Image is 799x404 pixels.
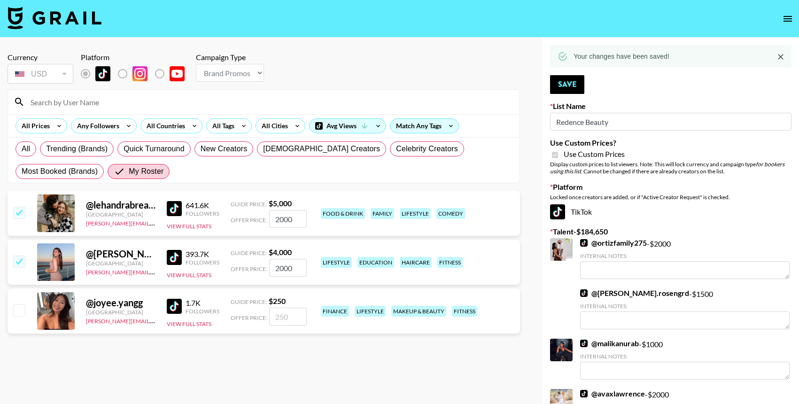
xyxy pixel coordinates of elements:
[452,306,477,317] div: fitness
[355,306,386,317] div: lifestyle
[269,259,307,277] input: 4,000
[231,314,267,321] span: Offer Price:
[81,53,192,62] div: Platform
[550,227,791,236] label: Talent - $ 184,650
[580,353,790,360] div: Internal Notes:
[8,7,101,29] img: Grail Talent
[231,298,267,305] span: Guide Price:
[8,53,73,62] div: Currency
[16,119,52,133] div: All Prices
[186,259,219,266] div: Followers
[550,75,584,94] button: Save
[95,66,110,81] img: TikTok
[550,204,791,219] div: TikTok
[71,119,121,133] div: Any Followers
[167,320,211,327] button: View Full Stats
[81,64,192,84] div: List locked to TikTok.
[186,298,219,308] div: 1.7K
[357,257,394,268] div: education
[580,340,588,347] img: TikTok
[186,201,219,210] div: 641.6K
[263,143,380,155] span: [DEMOGRAPHIC_DATA] Creators
[396,143,458,155] span: Celebrity Creators
[86,316,270,325] a: [PERSON_NAME][EMAIL_ADDRESS][PERSON_NAME][DOMAIN_NAME]
[550,194,791,201] div: Locked once creators are added, or if "Active Creator Request" is checked.
[186,210,219,217] div: Followers
[167,223,211,230] button: View Full Stats
[400,257,432,268] div: haircare
[550,182,791,192] label: Platform
[580,288,790,329] div: - $ 1500
[310,119,386,133] div: Avg Views
[580,289,588,297] img: TikTok
[86,260,155,267] div: [GEOGRAPHIC_DATA]
[207,119,236,133] div: All Tags
[436,208,465,219] div: comedy
[196,53,264,62] div: Campaign Type
[390,119,458,133] div: Match Any Tags
[321,306,349,317] div: finance
[580,238,790,279] div: - $ 2000
[201,143,248,155] span: New Creators
[778,9,797,28] button: open drawer
[231,265,267,272] span: Offer Price:
[22,143,30,155] span: All
[170,66,185,81] img: YouTube
[231,201,267,208] span: Guide Price:
[550,101,791,111] label: List Name
[269,248,292,256] strong: $ 4,000
[550,161,784,175] em: for bookers using this list
[231,217,267,224] span: Offer Price:
[774,50,788,64] button: Close
[86,309,155,316] div: [GEOGRAPHIC_DATA]
[269,308,307,326] input: 250
[580,252,790,259] div: Internal Notes:
[86,211,155,218] div: [GEOGRAPHIC_DATA]
[167,201,182,216] img: TikTok
[580,303,790,310] div: Internal Notes:
[8,62,73,85] div: Currency is locked to USD
[231,249,267,256] span: Guide Price:
[580,389,645,398] a: @avaxlawrence
[9,66,71,82] div: USD
[321,257,352,268] div: lifestyle
[186,249,219,259] div: 393.7K
[269,210,307,228] input: 5,000
[580,339,639,348] a: @malikanurab
[391,306,446,317] div: makeup & beauty
[167,272,211,279] button: View Full Stats
[86,248,155,260] div: @ [PERSON_NAME]
[129,166,163,177] span: My Roster
[124,143,185,155] span: Quick Turnaround
[167,250,182,265] img: TikTok
[256,119,290,133] div: All Cities
[141,119,187,133] div: All Countries
[400,208,431,219] div: lifestyle
[132,66,147,81] img: Instagram
[269,296,286,305] strong: $ 250
[580,239,588,247] img: TikTok
[580,238,647,248] a: @ortizfamily275
[550,161,791,175] div: Display custom prices to list viewers. Note: This will lock currency and campaign type . Cannot b...
[86,218,270,227] a: [PERSON_NAME][EMAIL_ADDRESS][PERSON_NAME][DOMAIN_NAME]
[86,297,155,309] div: @ joyee.yangg
[550,138,791,148] label: Use Custom Prices?
[86,199,155,211] div: @ lehandrabreanne
[550,204,565,219] img: TikTok
[321,208,365,219] div: food & drink
[22,166,98,177] span: Most Booked (Brands)
[186,308,219,315] div: Followers
[574,48,669,65] div: Your changes have been saved!
[371,208,394,219] div: family
[25,94,514,109] input: Search by User Name
[86,267,270,276] a: [PERSON_NAME][EMAIL_ADDRESS][PERSON_NAME][DOMAIN_NAME]
[46,143,108,155] span: Trending (Brands)
[269,199,292,208] strong: $ 5,000
[437,257,463,268] div: fitness
[564,149,625,159] span: Use Custom Prices
[580,288,689,298] a: @[PERSON_NAME].rosengrd
[580,390,588,397] img: TikTok
[580,339,790,380] div: - $ 1000
[167,299,182,314] img: TikTok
